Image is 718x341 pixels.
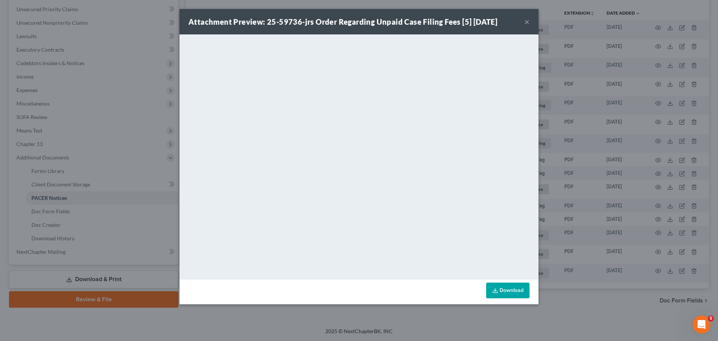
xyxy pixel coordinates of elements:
iframe: Intercom live chat [693,316,711,334]
iframe: <object ng-attr-data='[URL][DOMAIN_NAME]' type='application/pdf' width='100%' height='650px'></ob... [179,34,538,278]
span: 5 [708,316,714,322]
a: Download [486,283,530,298]
strong: Attachment Preview: 25-59736-jrs Order Regarding Unpaid Case Filing Fees [5] [DATE] [188,17,497,26]
button: × [524,17,530,26]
